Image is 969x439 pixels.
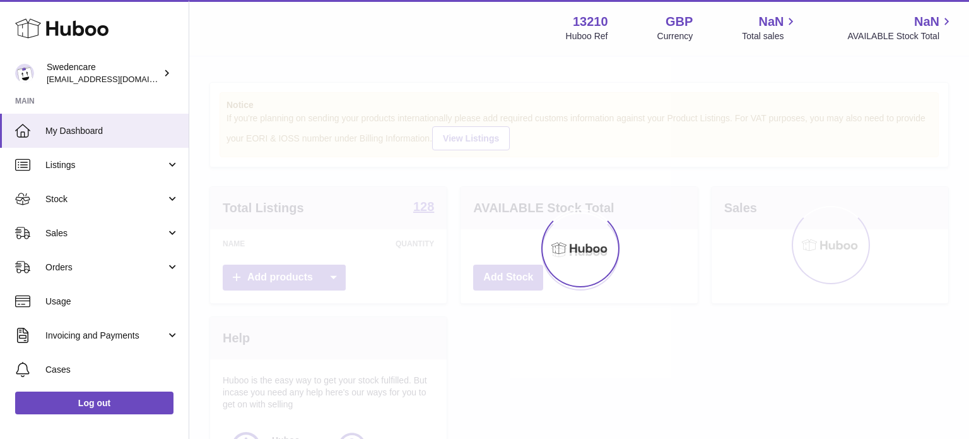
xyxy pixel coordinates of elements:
span: Listings [45,159,166,171]
div: Huboo Ref [566,30,608,42]
div: Swedencare [47,61,160,85]
span: Invoicing and Payments [45,330,166,342]
span: Orders [45,262,166,274]
span: Stock [45,193,166,205]
span: AVAILABLE Stock Total [847,30,954,42]
span: Total sales [742,30,798,42]
span: Usage [45,296,179,308]
a: Log out [15,392,173,414]
strong: 13210 [573,13,608,30]
strong: GBP [666,13,693,30]
span: Cases [45,364,179,376]
span: [EMAIL_ADDRESS][DOMAIN_NAME] [47,74,185,84]
span: My Dashboard [45,125,179,137]
a: NaN Total sales [742,13,798,42]
span: Sales [45,227,166,239]
span: NaN [758,13,784,30]
a: NaN AVAILABLE Stock Total [847,13,954,42]
img: internalAdmin-13210@internal.huboo.com [15,64,34,83]
span: NaN [914,13,939,30]
div: Currency [657,30,693,42]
